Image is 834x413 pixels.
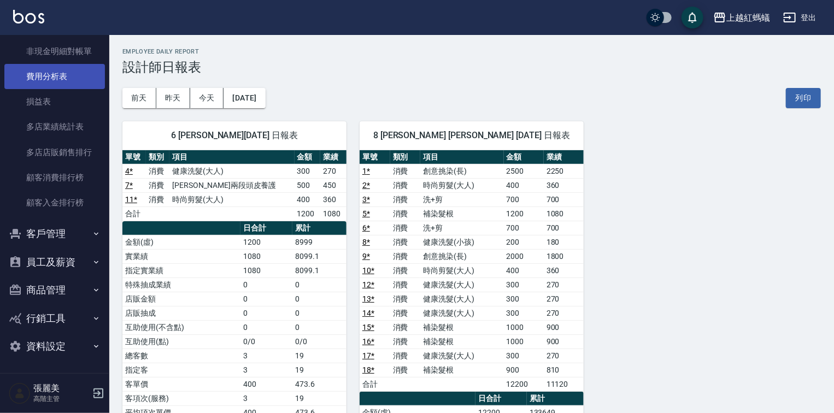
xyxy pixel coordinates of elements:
[504,334,544,349] td: 1000
[146,150,169,164] th: 類別
[295,206,321,221] td: 1200
[292,391,346,405] td: 19
[420,363,503,377] td: 補染髮根
[544,192,584,206] td: 700
[420,178,503,192] td: 時尚剪髮(大人)
[4,220,105,248] button: 客戶管理
[240,363,292,377] td: 3
[240,377,292,391] td: 400
[156,88,190,108] button: 昨天
[779,8,821,28] button: 登出
[527,392,584,406] th: 累計
[504,249,544,263] td: 2000
[169,192,294,206] td: 時尚剪髮(大人)
[420,206,503,221] td: 補染髮根
[4,332,105,361] button: 資料設定
[292,263,346,278] td: 8099.1
[390,235,421,249] td: 消費
[240,334,292,349] td: 0/0
[544,349,584,363] td: 270
[390,349,421,363] td: 消費
[390,249,421,263] td: 消費
[240,249,292,263] td: 1080
[122,363,240,377] td: 指定客
[320,192,346,206] td: 360
[390,320,421,334] td: 消費
[544,206,584,221] td: 1080
[4,140,105,165] a: 多店店販銷售排行
[504,178,544,192] td: 400
[122,320,240,334] td: 互助使用(不含點)
[504,363,544,377] td: 900
[122,263,240,278] td: 指定實業績
[146,178,169,192] td: 消費
[169,164,294,178] td: 健康洗髮(大人)
[390,334,421,349] td: 消費
[122,150,146,164] th: 單號
[420,278,503,292] td: 健康洗髮(大人)
[122,150,346,221] table: a dense table
[504,192,544,206] td: 700
[4,190,105,215] a: 顧客入金排行榜
[360,150,584,392] table: a dense table
[390,150,421,164] th: 類別
[292,363,346,377] td: 19
[122,249,240,263] td: 實業績
[13,10,44,23] img: Logo
[504,320,544,334] td: 1000
[122,278,240,292] td: 特殊抽成業績
[122,206,146,221] td: 合計
[390,263,421,278] td: 消費
[169,178,294,192] td: [PERSON_NAME]兩段頭皮養護
[240,263,292,278] td: 1080
[169,150,294,164] th: 項目
[504,206,544,221] td: 1200
[504,263,544,278] td: 400
[9,382,31,404] img: Person
[122,60,821,75] h3: 設計師日報表
[240,235,292,249] td: 1200
[420,150,503,164] th: 項目
[682,7,703,28] button: save
[295,150,321,164] th: 金額
[4,39,105,64] a: 非現金明細對帳單
[122,391,240,405] td: 客項次(服務)
[146,192,169,206] td: 消費
[240,221,292,235] th: 日合計
[295,192,321,206] td: 400
[390,221,421,235] td: 消費
[726,11,770,25] div: 上越紅螞蟻
[544,150,584,164] th: 業績
[544,235,584,249] td: 180
[224,88,265,108] button: [DATE]
[292,320,346,334] td: 0
[786,88,821,108] button: 列印
[122,377,240,391] td: 客單價
[544,363,584,377] td: 810
[544,334,584,349] td: 900
[420,235,503,249] td: 健康洗髮(小孩)
[292,221,346,235] th: 累計
[190,88,224,108] button: 今天
[504,292,544,306] td: 300
[504,377,544,391] td: 12200
[504,306,544,320] td: 300
[420,164,503,178] td: 創意挑染(長)
[240,292,292,306] td: 0
[4,89,105,114] a: 損益表
[360,377,390,391] td: 合計
[122,235,240,249] td: 金額(虛)
[292,292,346,306] td: 0
[240,349,292,363] td: 3
[122,88,156,108] button: 前天
[390,292,421,306] td: 消費
[320,178,346,192] td: 450
[292,235,346,249] td: 8999
[390,363,421,377] td: 消費
[33,383,89,394] h5: 張麗美
[4,114,105,139] a: 多店業績統計表
[420,292,503,306] td: 健康洗髮(大人)
[544,292,584,306] td: 270
[544,164,584,178] td: 2250
[420,306,503,320] td: 健康洗髮(大人)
